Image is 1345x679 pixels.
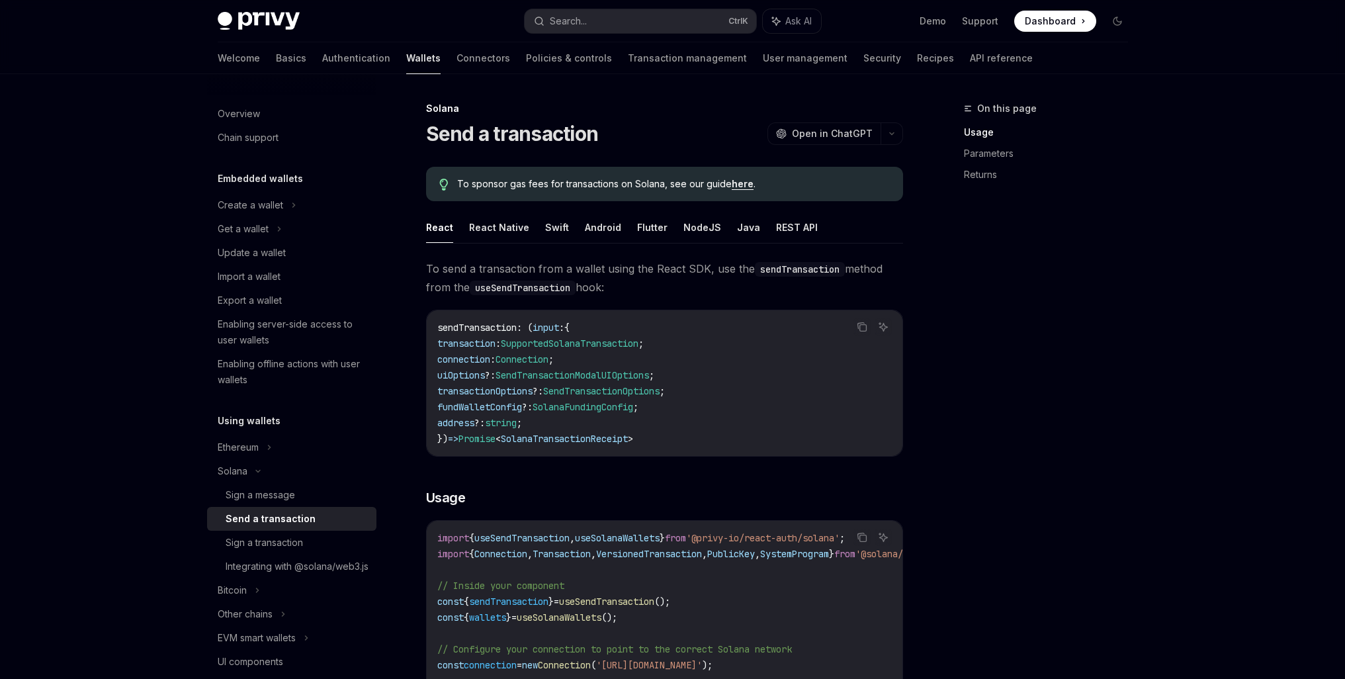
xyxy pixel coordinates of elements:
span: ; [660,385,665,397]
span: // Inside your component [437,580,564,592]
span: const [437,596,464,608]
span: sendTransaction [469,596,548,608]
span: PublicKey [707,548,755,560]
span: import [437,548,469,560]
a: Export a wallet [207,289,376,312]
span: transactionOptions [437,385,533,397]
button: Swift [545,212,569,243]
span: Connection [538,659,591,671]
span: connection [464,659,517,671]
span: ( [591,659,596,671]
a: Recipes [917,42,954,74]
a: Support [962,15,998,28]
a: Connectors [456,42,510,74]
span: useSendTransaction [559,596,654,608]
a: Parameters [964,143,1139,164]
span: } [829,548,834,560]
span: SendTransactionOptions [543,385,660,397]
span: : ( [517,322,533,334]
button: Flutter [637,212,668,243]
span: : [490,353,496,365]
button: React Native [469,212,529,243]
span: = [511,611,517,623]
a: User management [763,42,847,74]
div: Update a wallet [218,245,286,261]
span: ; [517,417,522,429]
span: useSolanaWallets [575,532,660,544]
span: To send a transaction from a wallet using the React SDK, use the method from the hook: [426,259,903,296]
a: Sign a message [207,483,376,507]
span: connection [437,353,490,365]
span: uiOptions [437,369,485,381]
span: } [506,611,511,623]
a: Enabling server-side access to user wallets [207,312,376,352]
a: Integrating with @solana/web3.js [207,555,376,578]
span: string [485,417,517,429]
a: Policies & controls [526,42,612,74]
button: Ask AI [763,9,821,33]
div: Other chains [218,606,273,622]
code: sendTransaction [755,262,845,277]
a: Overview [207,102,376,126]
span: => [448,433,458,445]
a: Enabling offline actions with user wallets [207,352,376,392]
span: To sponsor gas fees for transactions on Solana, see our guide . [457,177,889,191]
span: < [496,433,501,445]
span: const [437,659,464,671]
div: Get a wallet [218,221,269,237]
a: Basics [276,42,306,74]
span: SolanaFundingConfig [533,401,633,413]
button: Java [737,212,760,243]
span: SolanaTransactionReceipt [501,433,628,445]
h1: Send a transaction [426,122,599,146]
div: Create a wallet [218,197,283,213]
a: Send a transaction [207,507,376,531]
span: SystemProgram [760,548,829,560]
a: Authentication [322,42,390,74]
div: Import a wallet [218,269,281,285]
span: address [437,417,474,429]
span: ; [548,353,554,365]
span: input [533,322,559,334]
span: useSendTransaction [474,532,570,544]
span: const [437,611,464,623]
span: { [564,322,570,334]
a: Welcome [218,42,260,74]
a: here [732,178,754,190]
a: API reference [970,42,1033,74]
a: Security [863,42,901,74]
span: '[URL][DOMAIN_NAME]' [596,659,702,671]
span: new [522,659,538,671]
h5: Embedded wallets [218,171,303,187]
a: Dashboard [1014,11,1096,32]
span: ?: [522,401,533,413]
span: Open in ChatGPT [792,127,873,140]
span: Transaction [533,548,591,560]
div: Send a transaction [226,511,316,527]
span: transaction [437,338,496,349]
div: EVM smart wallets [218,630,296,646]
button: Toggle dark mode [1107,11,1128,32]
img: dark logo [218,12,300,30]
div: Overview [218,106,260,122]
span: useSolanaWallets [517,611,601,623]
span: { [464,611,469,623]
span: from [834,548,855,560]
div: Enabling offline actions with user wallets [218,356,369,388]
span: fundWalletConfig [437,401,522,413]
button: Ask AI [875,318,892,336]
span: '@privy-io/react-auth/solana' [686,532,840,544]
span: sendTransaction [437,322,517,334]
span: SupportedSolanaTransaction [501,338,638,349]
span: }) [437,433,448,445]
a: Import a wallet [207,265,376,289]
span: ; [638,338,644,349]
span: VersionedTransaction [596,548,702,560]
span: = [554,596,559,608]
span: , [527,548,533,560]
div: Integrating with @solana/web3.js [226,559,369,574]
span: from [665,532,686,544]
button: Open in ChatGPT [767,122,881,145]
button: React [426,212,453,243]
span: : [559,322,564,334]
